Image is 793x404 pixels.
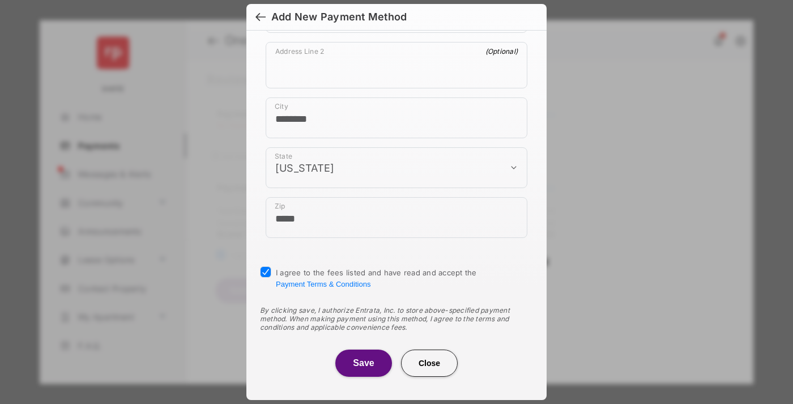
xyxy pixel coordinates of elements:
div: By clicking save, I authorize Entrata, Inc. to store above-specified payment method. When making ... [260,306,533,331]
div: payment_method_screening[postal_addresses][locality] [266,97,527,138]
div: payment_method_screening[postal_addresses][postalCode] [266,197,527,238]
button: Close [401,350,458,377]
button: Save [335,350,392,377]
div: payment_method_screening[postal_addresses][administrativeArea] [266,147,527,188]
span: I agree to the fees listed and have read and accept the [276,268,477,288]
div: Add New Payment Method [271,11,407,23]
div: payment_method_screening[postal_addresses][addressLine2] [266,42,527,88]
button: I agree to the fees listed and have read and accept the [276,280,370,288]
